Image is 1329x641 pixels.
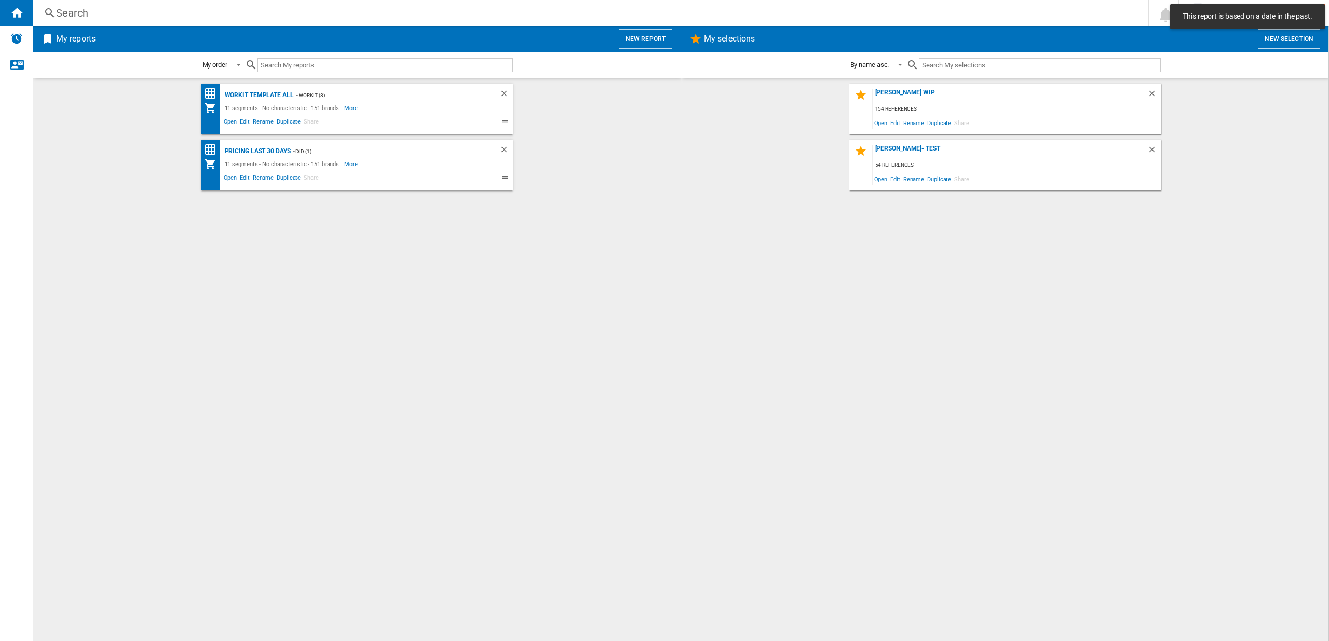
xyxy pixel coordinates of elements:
span: Share [953,116,971,130]
div: Search [56,6,1121,20]
span: Open [873,116,889,130]
span: Edit [889,172,902,186]
span: Open [222,117,239,129]
button: New selection [1258,29,1320,49]
div: By name asc. [850,61,889,69]
img: alerts-logo.svg [10,32,23,45]
h2: My selections [702,29,757,49]
span: Share [302,173,320,185]
div: - Workit (8) [294,89,479,102]
span: More [344,102,359,114]
div: 154 references [873,103,1161,116]
input: Search My reports [257,58,513,72]
span: Share [302,117,320,129]
div: Workit Template All [222,89,294,102]
span: Rename [251,117,275,129]
div: Delete [499,145,513,158]
span: Rename [251,173,275,185]
div: 11 segments - No characteristic - 151 brands [222,102,345,114]
span: This report is based on a date in the past. [1179,11,1316,22]
span: Rename [902,116,926,130]
span: More [344,158,359,170]
div: [PERSON_NAME]- Test [873,145,1147,159]
span: Duplicate [926,116,953,130]
span: Open [222,173,239,185]
div: [PERSON_NAME] WIP [873,89,1147,103]
button: New report [619,29,672,49]
span: Duplicate [926,172,953,186]
div: 54 references [873,159,1161,172]
div: My Assortment [204,158,222,170]
span: Edit [889,116,902,130]
div: Price Matrix [204,87,222,100]
span: Duplicate [275,117,302,129]
span: Rename [902,172,926,186]
span: Edit [238,173,251,185]
div: Delete [499,89,513,102]
div: 11 segments - No characteristic - 151 brands [222,158,345,170]
span: Duplicate [275,173,302,185]
input: Search My selections [919,58,1160,72]
span: Share [953,172,971,186]
div: Delete [1147,145,1161,159]
div: Delete [1147,89,1161,103]
div: Price Matrix [204,143,222,156]
div: My order [202,61,227,69]
div: Pricing Last 30 days [222,145,291,158]
div: - DID (1) [291,145,479,158]
h2: My reports [54,29,98,49]
span: Open [873,172,889,186]
span: Edit [238,117,251,129]
div: My Assortment [204,102,222,114]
